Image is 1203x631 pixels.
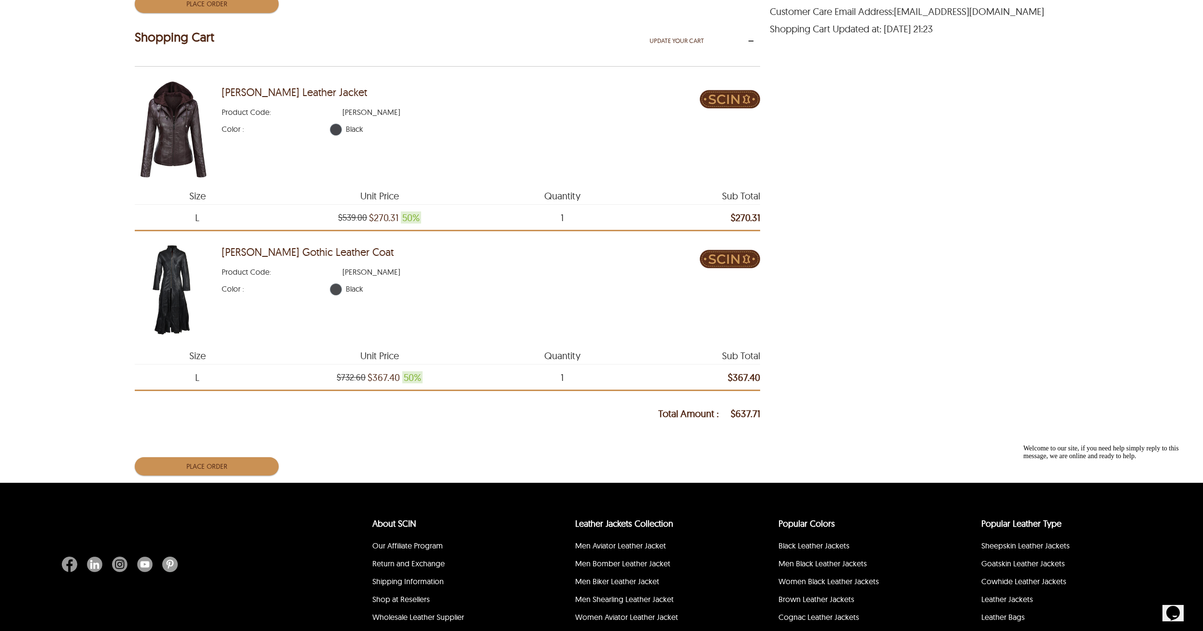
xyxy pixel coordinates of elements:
a: Brand Logo Shopping Cart Image [700,81,760,122]
iframe: chat widget [1162,592,1193,621]
a: UPDATE YOUR CART [650,35,704,47]
span: Quantity [500,190,625,202]
img: Brand Logo Shopping Cart Image [700,241,760,277]
div: Shopping Cart [135,30,214,52]
a: Women Black Leather Jackets [778,576,879,586]
a: Emmie Biker Leather Jacket [135,81,212,178]
li: Cowhide Leather Jackets [980,574,1138,592]
strong: subTotal $270.31 [731,211,760,224]
li: Men Bomber Leather Jacket [574,556,732,574]
li: Shipping Information [371,574,529,592]
li: Women Black Leather Jackets [777,574,935,592]
a: Facebook [62,557,82,572]
iframe: chat widget [1019,441,1193,588]
span: Welcome to our site, if you need help simply reply to this message, we are online and ready to help. [4,4,159,19]
strike: $732.60 [337,371,366,383]
li: Women Aviator Leather Jacket [574,610,732,628]
button: Place Order [135,457,279,476]
div: Product Code EMMIE [222,101,700,118]
a: Cowhide Leather Jackets [981,576,1066,586]
a: Men Black Leather Jackets [778,559,867,568]
span: $637.71 [731,407,760,420]
a: Nyla Gothic Leather Coat [135,241,212,337]
span: Black [346,123,700,135]
a: Youtube [132,557,157,572]
span: Unit Price which was at a price of $539.00, now after discount the price is $270.31 Discount of 50% [369,211,398,224]
a: Wholesale Leather Supplier [372,612,464,622]
a: popular leather jacket colors [778,518,835,529]
div: Product Code NYLA [222,261,700,278]
li: Shop at Resellers [371,592,529,610]
a: Linkedin [82,557,107,572]
span: 50 % [402,371,423,383]
li: Our Affiliate Program [371,538,529,556]
span: quantity 1 [500,211,625,224]
span: Size L [135,211,260,224]
div: Black [330,283,342,295]
li: Brown Leather Jackets [777,592,935,610]
a: Leather Jackets [981,594,1033,604]
a: [PERSON_NAME] Leather Jacket [222,86,367,98]
span: Color Black [222,283,330,295]
span: 50 % [401,211,421,224]
a: Cognac Leather Jackets [778,612,859,622]
span: Color Black [222,123,330,135]
img: Facebook [62,557,77,572]
span: Size [135,350,260,362]
strong: subTotal $367.40 [728,371,760,383]
li: Men Biker Leather Jacket [574,574,732,592]
div: Black [330,124,342,136]
img: Brand Logo Shopping Cart Image [700,81,760,117]
li: Goatskin Leather Jackets [980,556,1138,574]
span: Quantity [500,350,625,362]
a: Instagram [107,557,132,572]
a: Our Affiliate Program [372,541,443,550]
a: Men Bomber Leather Jacket [575,559,670,568]
span: Product Code : [222,266,342,278]
img: Youtube [137,557,153,572]
a: Press Enter to Close Shopping Cart [135,25,214,56]
li: Leather Jackets [980,592,1138,610]
a: Black Leather Jackets [778,541,849,550]
div: Shopping Cart [135,30,214,46]
li: Wholesale Leather Supplier [371,610,529,628]
strike: $539.00 [338,211,367,224]
span: quantity 1 [500,371,625,383]
a: Leather Jackets Collection [575,518,673,529]
img: Linkedin [87,557,102,572]
a: Popular Leather Type [981,518,1061,529]
span: Sub Total [635,190,760,202]
span: Size L [135,371,260,383]
a: [PERSON_NAME] Gothic Leather Coat [222,246,394,258]
a: Pinterest [157,557,178,572]
a: Brown Leather Jackets [778,594,854,604]
li: Men Black Leather Jackets [777,556,935,574]
strong: Total Amount $637.71 [658,407,760,420]
a: Sheepskin Leather Jackets [981,541,1070,550]
a: Return and Exchange [372,559,445,568]
span: Customer Care Email Address [770,5,894,17]
span: Product Code : [222,106,342,118]
a: About SCIN [372,518,416,529]
li: Black Leather Jackets [777,538,935,556]
li: Sheepskin Leather Jackets [980,538,1138,556]
span: Black [346,283,700,295]
span: Unit Price which was at a price of $732.60, now after discount the price is $367.40 Discount of 50% [368,371,400,383]
a: Men Biker Leather Jacket [575,576,659,586]
a: Shop at Resellers [372,594,430,604]
a: [EMAIL_ADDRESS][DOMAIN_NAME] [894,5,1044,17]
a: Men Aviator Leather Jacket [575,541,666,550]
a: Men Shearling Leather Jacket [575,594,674,604]
span: Unit Price [270,190,489,202]
img: Instagram [112,557,127,572]
li: Cognac Leather Jackets [777,610,935,628]
a: Goatskin Leather Jackets [981,559,1065,568]
li: Men Shearling Leather Jacket [574,592,732,610]
img: Pinterest [162,557,178,572]
span: Size [135,190,260,202]
span: Unit Price [270,350,489,362]
a: Brand Logo Shopping Cart Image [700,241,760,281]
a: Women Aviator Leather Jacket [575,612,678,622]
